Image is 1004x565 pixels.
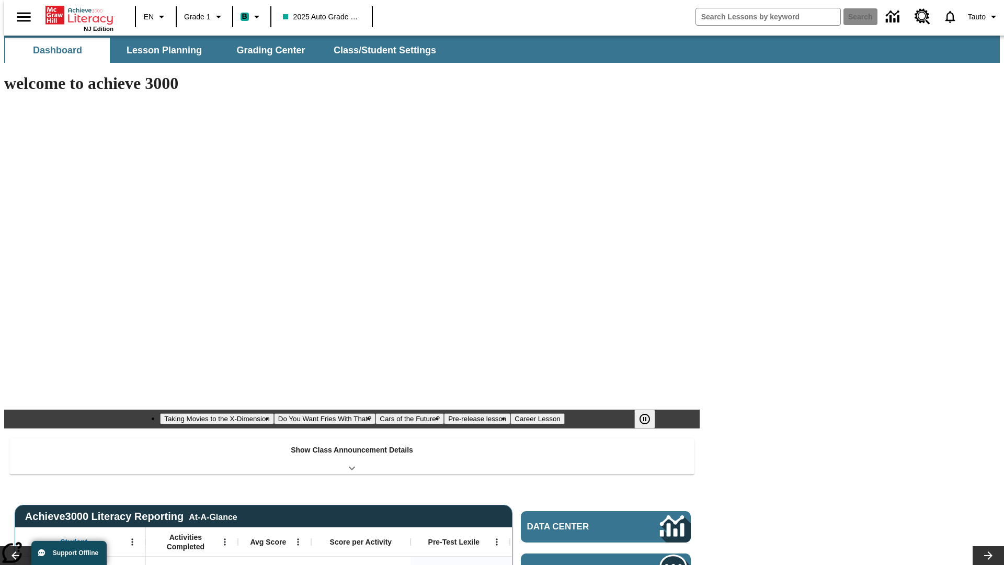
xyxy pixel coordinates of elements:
div: Home [45,4,113,32]
button: Open Menu [124,534,140,550]
button: Open Menu [290,534,306,550]
div: At-A-Glance [189,511,237,522]
div: Show Class Announcement Details [9,438,694,474]
button: Grade: Grade 1, Select a grade [180,7,229,26]
button: Dashboard [5,38,110,63]
span: 2025 Auto Grade 1 A [283,12,360,22]
span: Grade 1 [184,12,211,22]
span: Pre-Test Lexile [428,537,480,547]
span: EN [144,12,154,22]
span: Achieve3000 Literacy Reporting [25,511,237,523]
button: Slide 4 Pre-release lesson [444,413,510,424]
button: Slide 3 Cars of the Future? [375,413,444,424]
a: Data Center [521,511,691,543]
span: NJ Edition [84,26,113,32]
span: Tauto [968,12,986,22]
button: Language: EN, Select a language [139,7,173,26]
button: Pause [634,410,655,428]
button: Slide 2 Do You Want Fries With That? [274,413,376,424]
a: Home [45,5,113,26]
button: Lesson carousel, Next [973,546,1004,565]
button: Support Offline [31,541,107,565]
a: Resource Center, Will open in new tab [908,3,937,31]
a: Notifications [937,3,964,30]
button: Open Menu [217,534,233,550]
button: Slide 1 Taking Movies to the X-Dimension [160,413,274,424]
div: SubNavbar [4,36,1000,63]
span: Activities Completed [151,533,220,551]
span: B [242,10,247,23]
button: Grading Center [219,38,323,63]
div: SubNavbar [4,38,446,63]
body: Maximum 600 characters Press Escape to exit toolbar Press Alt + F10 to reach toolbar [4,8,153,18]
span: Avg Score [250,537,286,547]
span: Support Offline [53,549,98,557]
span: Score per Activity [330,537,392,547]
div: Pause [634,410,666,428]
span: Data Center [527,522,625,532]
button: Open side menu [8,2,39,32]
button: Profile/Settings [964,7,1004,26]
p: Show Class Announcement Details [291,445,413,456]
a: Data Center [880,3,908,31]
button: Slide 5 Career Lesson [510,413,564,424]
button: Boost Class color is teal. Change class color [236,7,267,26]
h1: welcome to achieve 3000 [4,74,700,93]
button: Open Menu [489,534,505,550]
button: Lesson Planning [112,38,216,63]
input: search field [696,8,840,25]
span: Student [60,537,87,547]
button: Class/Student Settings [325,38,444,63]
